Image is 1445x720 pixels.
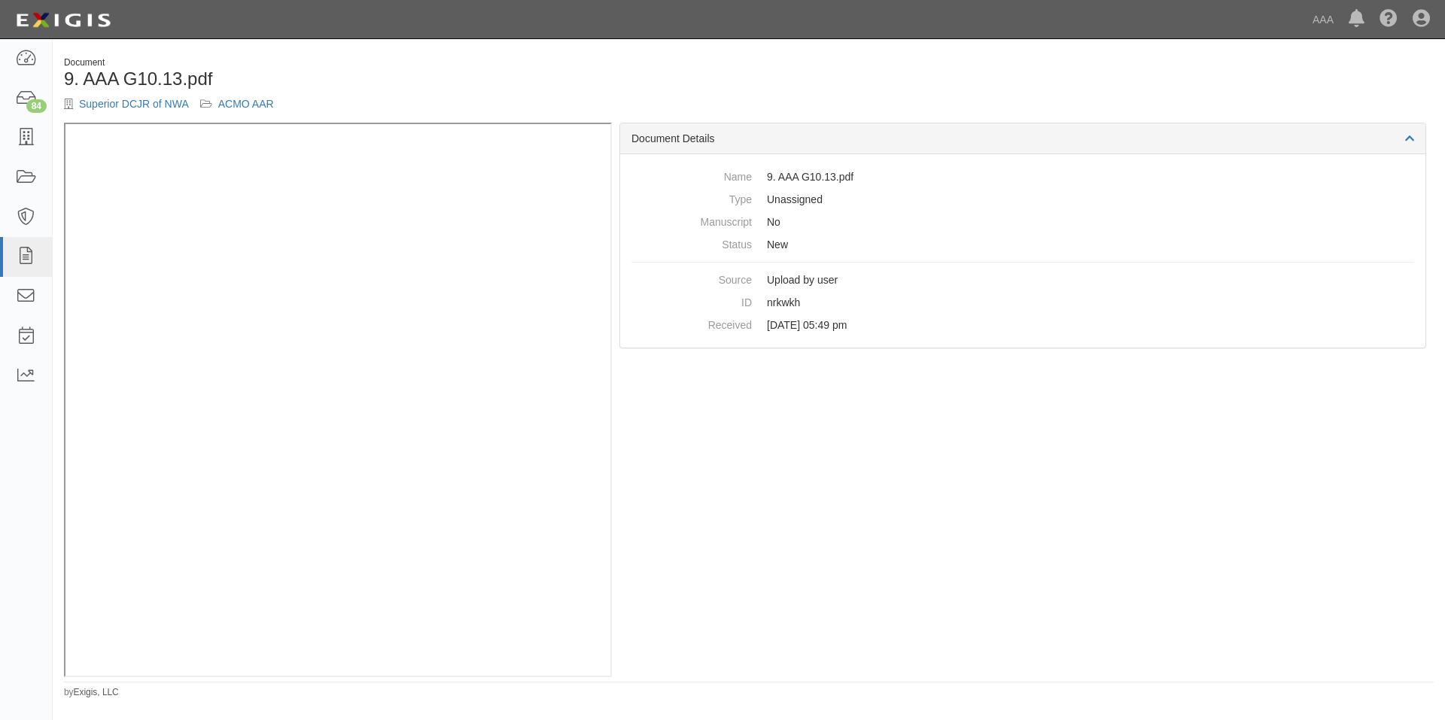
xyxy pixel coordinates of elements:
[631,314,752,333] dt: Received
[1380,11,1398,29] i: Help Center - Complianz
[620,123,1425,154] div: Document Details
[631,291,1414,314] dd: nrkwkh
[64,56,738,69] div: Document
[631,188,752,207] dt: Type
[631,166,752,184] dt: Name
[79,98,189,110] a: Superior DCJR of NWA
[631,233,1414,256] dd: New
[26,99,47,113] div: 84
[631,166,1414,188] dd: 9. AAA G10.13.pdf
[631,269,1414,291] dd: Upload by user
[631,211,752,229] dt: Manuscript
[74,687,119,697] a: Exigis, LLC
[218,98,274,110] a: ACMO AAR
[631,188,1414,211] dd: Unassigned
[11,7,115,34] img: logo-5460c22ac91f19d4615b14bd174203de0afe785f0fc80cf4dbbc73dc1793850b.png
[631,211,1414,233] dd: No
[1305,5,1341,35] a: AAA
[631,269,752,287] dt: Source
[64,686,119,699] small: by
[631,233,752,252] dt: Status
[631,314,1414,336] dd: [DATE] 05:49 pm
[64,69,738,89] h1: 9. AAA G10.13.pdf
[631,291,752,310] dt: ID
